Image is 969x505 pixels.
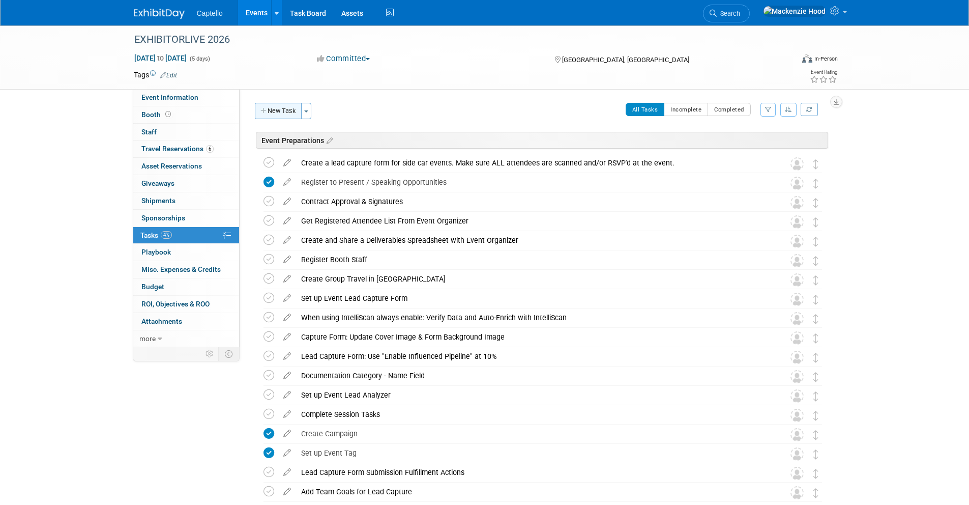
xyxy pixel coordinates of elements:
span: Event Information [141,93,198,101]
span: [GEOGRAPHIC_DATA], [GEOGRAPHIC_DATA] [562,56,689,64]
img: Unassigned [790,447,804,461]
div: Lead Capture Form: Use "Enable Influenced Pipeline" at 10% [296,348,770,365]
img: Unassigned [790,177,804,190]
a: edit [278,390,296,400]
a: Refresh [801,103,818,116]
div: Set up Event Lead Capture Form [296,290,770,307]
span: 6 [206,145,214,153]
span: Shipments [141,197,175,205]
span: Attachments [141,317,182,325]
span: Search [717,10,740,17]
a: edit [278,448,296,458]
div: Create Group Travel in [GEOGRAPHIC_DATA] [296,270,770,288]
a: Sponsorships [133,210,239,227]
i: Move task [813,217,818,227]
a: edit [278,332,296,342]
span: more [139,334,156,343]
img: Unassigned [790,293,804,306]
img: Unassigned [790,312,804,325]
a: Playbook [133,244,239,261]
img: Unassigned [790,467,804,480]
td: Toggle Event Tabs [218,347,239,360]
a: Staff [133,124,239,141]
i: Move task [813,237,818,246]
img: Mackenzie Hood [763,6,826,17]
div: Set up Event Lead Analyzer [296,386,770,404]
span: Giveaways [141,179,174,187]
a: Budget [133,278,239,295]
a: edit [278,352,296,361]
img: Unassigned [790,389,804,403]
div: Set up Event Tag [296,444,770,462]
a: edit [278,197,296,206]
a: Giveaways [133,175,239,192]
span: Budget [141,283,164,291]
img: ExhibitDay [134,9,185,19]
div: Complete Session Tasks [296,406,770,423]
a: edit [278,410,296,419]
a: more [133,330,239,347]
div: Create and Share a Deliverables Spreadsheet with Event Organizer [296,232,770,249]
div: EXHIBITORLIVE 2026 [131,31,778,49]
span: Captello [197,9,223,17]
img: Unassigned [790,273,804,287]
div: Event Rating [810,70,837,75]
div: Get Registered Attendee List From Event Organizer [296,212,770,230]
img: Unassigned [790,351,804,364]
div: Contract Approval & Signatures [296,193,770,210]
div: Create a lead capture form for side car events. Make sure ALL attendees are scanned and/or RSVP'd... [296,154,770,172]
img: Unassigned [790,157,804,171]
button: Completed [708,103,751,116]
a: edit [278,468,296,477]
img: Unassigned [790,486,804,499]
a: edit [278,216,296,226]
div: Register Booth Staff [296,251,770,268]
a: edit [278,274,296,284]
i: Move task [813,488,818,498]
a: Travel Reservations6 [133,141,239,157]
a: edit [278,313,296,322]
a: Search [703,5,750,22]
span: Travel Reservations [141,145,214,153]
a: Booth [133,106,239,123]
img: Format-Inperson.png [802,54,812,63]
i: Move task [813,159,818,169]
a: edit [278,236,296,245]
img: Unassigned [790,254,804,267]
button: Incomplete [664,103,708,116]
span: Booth [141,110,173,119]
img: Unassigned [790,235,804,248]
div: Create Campaign [296,425,770,442]
a: Attachments [133,313,239,330]
a: ROI, Objectives & ROO [133,296,239,313]
div: In-Person [814,55,838,63]
a: Edit sections [324,135,333,145]
i: Move task [813,391,818,401]
div: Capture Form: Update Cover Image & Form Background Image [296,328,770,346]
span: ROI, Objectives & ROO [141,300,210,308]
i: Move task [813,295,818,304]
span: to [156,54,165,62]
span: Playbook [141,248,171,256]
div: Lead Capture Form Submission Fulfillment Actions [296,464,770,481]
td: Tags [134,70,177,80]
i: Move task [813,372,818,382]
button: New Task [255,103,302,119]
a: edit [278,294,296,303]
img: Unassigned [790,215,804,229]
a: Tasks4% [133,227,239,244]
img: Unassigned [790,331,804,345]
span: Staff [141,128,157,136]
span: (5 days) [189,55,210,62]
a: edit [278,487,296,496]
span: [DATE] [DATE] [134,53,187,63]
i: Move task [813,333,818,343]
img: Unassigned [790,409,804,422]
img: Unassigned [790,196,804,209]
span: Tasks [140,231,172,239]
a: Asset Reservations [133,158,239,175]
a: edit [278,371,296,380]
div: Add Team Goals for Lead Capture [296,483,770,500]
a: edit [278,255,296,264]
span: Asset Reservations [141,162,202,170]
